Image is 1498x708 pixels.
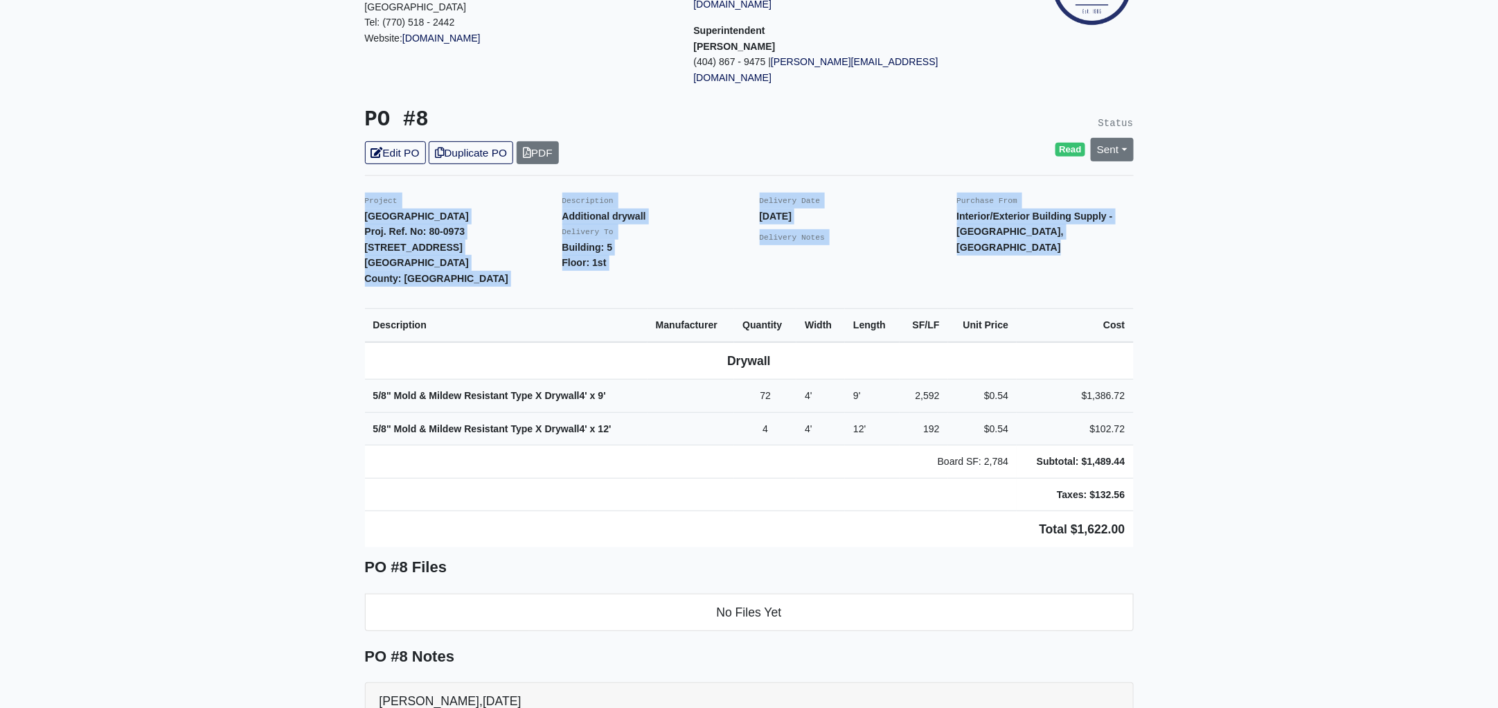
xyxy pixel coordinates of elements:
[948,380,1017,413] td: $0.54
[853,423,866,434] span: 12'
[365,211,469,222] strong: [GEOGRAPHIC_DATA]
[948,309,1017,342] th: Unit Price
[365,197,398,205] small: Project
[948,412,1017,445] td: $0.54
[805,390,812,401] span: 4'
[373,423,612,434] strong: 5/8" Mold & Mildew Resistant Type X Drywall
[562,211,646,222] strong: Additional drywall
[562,257,607,268] strong: Floor: 1st
[900,309,948,342] th: SF/LF
[694,25,765,36] span: Superintendent
[365,558,1134,576] h5: PO #8 Files
[938,456,1009,467] span: Board SF: 2,784
[760,197,821,205] small: Delivery Date
[957,197,1018,205] small: Purchase From
[1017,445,1133,479] td: Subtotal: $1,489.44
[590,423,596,434] span: x
[1055,143,1085,157] span: Read
[760,211,792,222] strong: [DATE]
[648,309,735,342] th: Manufacturer
[517,141,559,164] a: PDF
[365,257,469,268] strong: [GEOGRAPHIC_DATA]
[402,33,481,44] a: [DOMAIN_NAME]
[365,141,426,164] a: Edit PO
[805,423,812,434] span: 4'
[365,226,465,237] strong: Proj. Ref. No: 80-0973
[1091,138,1134,161] a: Sent
[734,309,796,342] th: Quantity
[429,141,513,164] a: Duplicate PO
[562,242,613,253] strong: Building: 5
[590,390,596,401] span: x
[1017,478,1133,511] td: Taxes: $132.56
[365,648,1134,666] h5: PO #8 Notes
[734,412,796,445] td: 4
[694,54,1002,85] p: (404) 867 - 9475 |
[900,380,948,413] td: 2,592
[796,309,845,342] th: Width
[1098,118,1134,129] small: Status
[1017,309,1133,342] th: Cost
[365,511,1134,548] td: Total $1,622.00
[957,209,1134,256] p: Interior/Exterior Building Supply - [GEOGRAPHIC_DATA], [GEOGRAPHIC_DATA]
[365,594,1134,631] li: No Files Yet
[598,390,606,401] span: 9'
[580,423,587,434] span: 4'
[580,390,587,401] span: 4'
[365,273,509,284] strong: County: [GEOGRAPHIC_DATA]
[900,412,948,445] td: 192
[734,380,796,413] td: 72
[365,107,739,133] h3: PO #8
[694,41,776,52] strong: [PERSON_NAME]
[365,242,463,253] strong: [STREET_ADDRESS]
[365,15,673,30] p: Tel: (770) 518 - 2442
[1017,380,1133,413] td: $1,386.72
[562,197,614,205] small: Description
[845,309,900,342] th: Length
[365,309,648,342] th: Description
[598,423,612,434] span: 12'
[483,694,521,708] span: [DATE]
[373,390,606,401] strong: 5/8" Mold & Mildew Resistant Type X Drywall
[853,390,861,401] span: 9'
[694,56,938,83] a: [PERSON_NAME][EMAIL_ADDRESS][DOMAIN_NAME]
[562,228,614,236] small: Delivery To
[1017,412,1133,445] td: $102.72
[760,233,826,242] small: Delivery Notes
[727,354,771,368] b: Drywall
